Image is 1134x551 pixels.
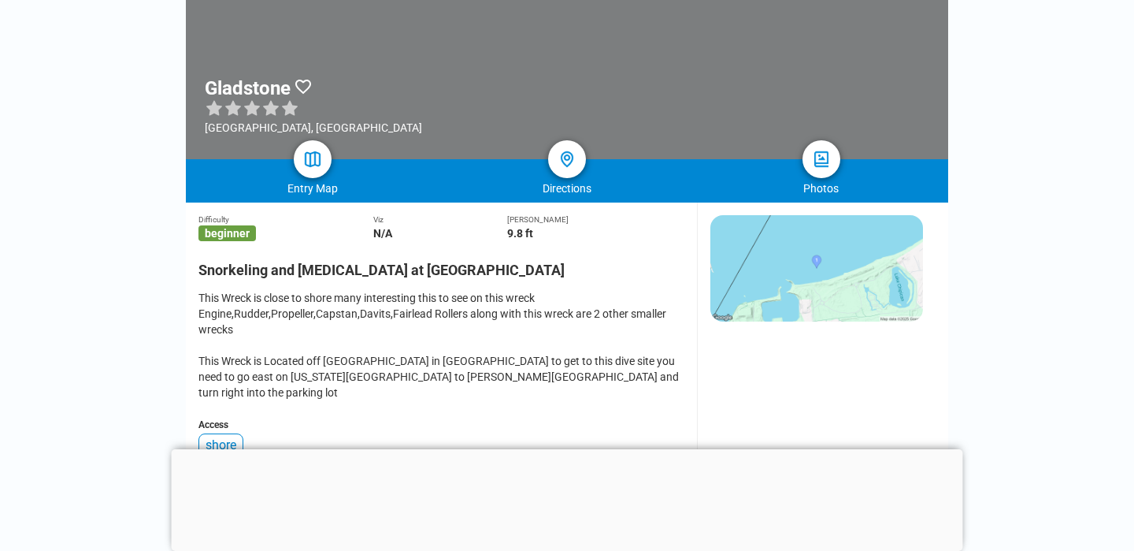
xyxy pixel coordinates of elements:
[440,182,695,195] div: Directions
[198,434,243,456] div: shore
[205,121,422,134] div: [GEOGRAPHIC_DATA], [GEOGRAPHIC_DATA]
[294,140,332,178] a: map
[710,337,921,534] iframe: Advertisement
[373,215,508,224] div: Viz
[205,77,291,99] h1: Gladstone
[812,150,831,169] img: photos
[198,419,684,430] div: Access
[198,290,684,400] div: This Wreck is close to shore many interesting this to see on this wreck Engine,Rudder,Propeller,C...
[198,252,684,278] h2: Snorkeling and [MEDICAL_DATA] at [GEOGRAPHIC_DATA]
[373,227,508,240] div: N/A
[198,215,373,224] div: Difficulty
[507,215,684,224] div: [PERSON_NAME]
[186,182,440,195] div: Entry Map
[802,140,840,178] a: photos
[710,215,923,322] img: staticmap
[558,150,576,169] img: directions
[303,150,322,169] img: map
[172,449,963,547] iframe: Advertisement
[507,227,684,240] div: 9.8 ft
[198,225,256,241] span: beginner
[694,182,948,195] div: Photos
